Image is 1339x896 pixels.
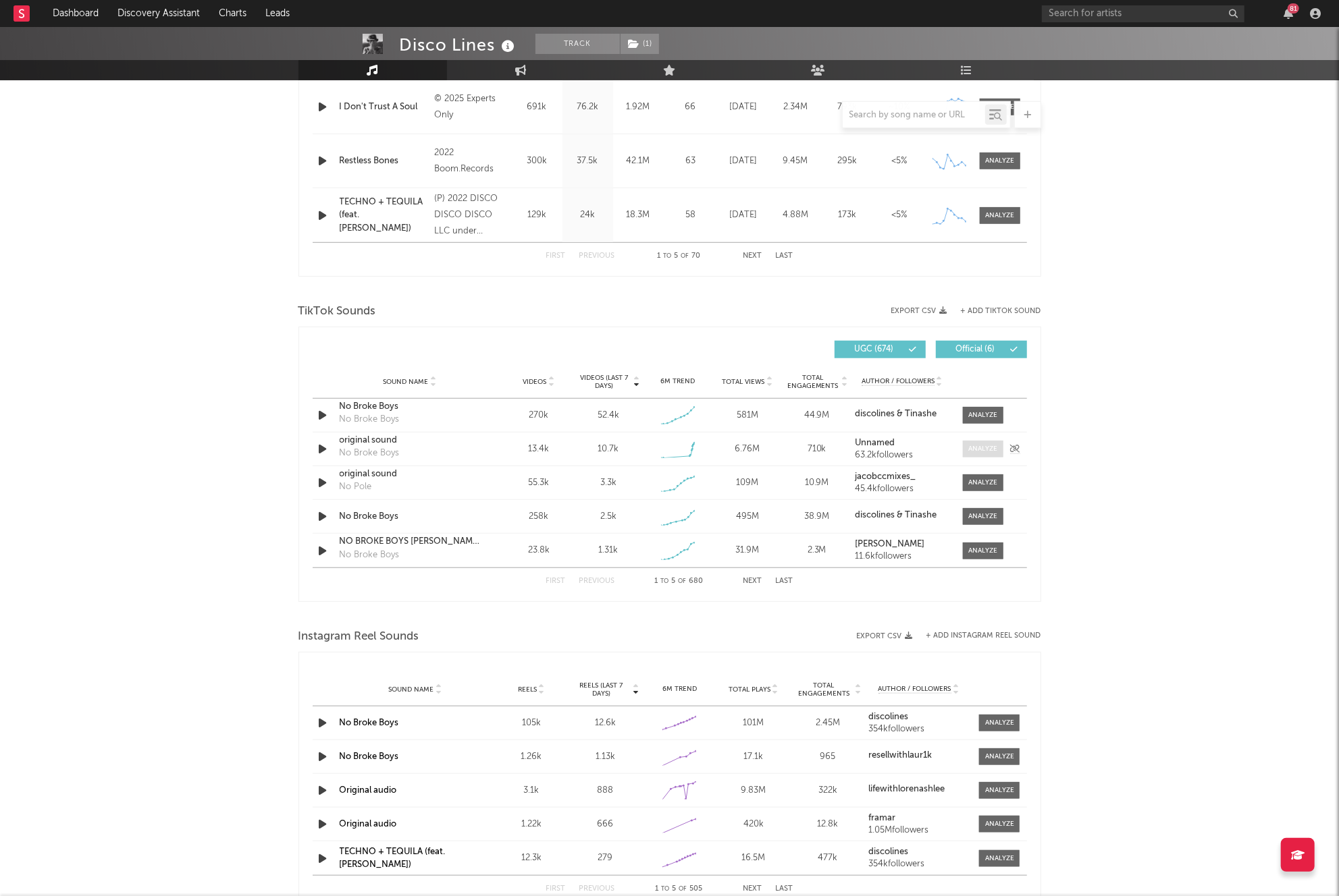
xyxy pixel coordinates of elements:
div: [DATE] [721,155,766,168]
div: 1.31k [598,544,618,557]
span: UGC ( 674 ) [843,345,905,354]
button: Last [776,252,793,260]
div: 270k [508,409,571,422]
button: Official(6) [936,341,1027,358]
a: [PERSON_NAME] [855,540,949,549]
div: 1.05M followers [868,826,970,835]
button: UGC(674) [835,341,926,358]
span: TikTok Sounds [298,304,376,320]
span: Reels [518,685,537,694]
span: Sound Name [388,685,434,694]
span: of [679,578,687,584]
div: 2.5k [600,510,616,524]
div: 11.6k followers [855,552,949,561]
input: Search by song name or URL [843,110,985,121]
a: NO BROKE BOYS [PERSON_NAME] REMIX [340,535,481,549]
div: 42.1M [616,155,660,168]
span: Total Plays [729,685,770,694]
div: 10.9M [785,476,848,490]
div: No Broke Boys [340,413,400,426]
div: 105k [498,717,565,730]
div: 9.45M [773,155,818,168]
div: 4.88M [773,208,818,222]
button: First [546,578,566,585]
button: Track [535,34,620,54]
div: 420k [720,818,787,831]
strong: discolines & Tinashe [855,511,937,520]
span: Total Views [722,378,764,386]
div: 12.6k [572,717,639,730]
div: 24k [566,208,610,222]
a: TECHNO + TEQUILA (feat. [PERSON_NAME]) [340,196,428,235]
div: 44.9M [785,409,848,422]
div: 6M Trend [646,684,714,694]
div: 13.4k [508,443,571,456]
div: 16.5M [720,851,787,865]
a: I Don't Trust A Soul [340,101,428,114]
span: Videos [523,378,547,386]
span: to [662,886,670,892]
a: original sound [340,434,481,447]
div: 710k [785,443,848,456]
div: 666 [572,818,639,831]
div: 354k followers [868,725,970,734]
button: Previous [579,885,615,893]
a: Unnamed [855,439,949,448]
button: Previous [579,578,615,585]
div: 6.76M [716,443,779,456]
div: 63.2k followers [855,451,949,460]
a: original sound [340,468,481,481]
div: 18.3M [616,208,660,222]
div: 23.8k [508,544,571,557]
a: No Broke Boys [340,719,399,727]
div: 691k [515,101,559,114]
input: Search for artists [1042,5,1244,22]
div: 173k [825,208,870,222]
div: 581M [716,409,779,422]
div: 888 [572,784,639,797]
button: + Add Instagram Reel Sound [926,632,1041,640]
a: No Broke Boys [340,400,481,414]
span: of [681,253,689,259]
div: 1 5 70 [642,248,716,264]
div: © 2025 Experts Only [434,91,508,123]
div: 1.22k [498,818,565,831]
div: + Add Instagram Reel Sound [913,632,1041,640]
div: 17.1k [720,750,787,764]
button: Export CSV [891,307,947,315]
div: 295k [825,155,870,168]
a: Restless Bones [340,155,428,168]
div: 37.5k [566,155,610,168]
div: (P) 2022 DISCO DISCO DISCO LLC under exclusive license to Arista Records, a division of Sony Musi... [434,191,508,240]
span: of [679,886,687,892]
div: ~ 10 % [877,101,922,114]
a: TECHNO + TEQUILA (feat. [PERSON_NAME]) [340,847,446,870]
a: discolines & Tinashe [855,511,949,520]
strong: discolines [868,847,908,856]
div: 322k [794,784,862,797]
div: 9.83M [720,784,787,797]
strong: resellwithlaur1k [868,751,932,760]
strong: [PERSON_NAME] [855,540,924,549]
a: Original audio [340,786,397,795]
div: 495M [716,510,779,524]
div: 2.34M [773,101,818,114]
a: No Broke Boys [340,752,399,761]
span: Total Engagements [785,374,840,390]
div: 45.4k followers [855,484,949,494]
div: 66 [667,101,714,114]
div: 965 [794,750,862,764]
div: 63 [667,155,714,168]
a: discolines [868,847,970,857]
div: 101M [720,717,787,730]
div: 1 5 680 [642,573,716,590]
div: 12.8k [794,818,862,831]
button: First [546,885,566,893]
div: 38.9M [785,510,848,524]
button: 81 [1284,8,1293,19]
button: Next [743,252,762,260]
button: Previous [579,252,615,260]
div: <5% [877,208,922,222]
